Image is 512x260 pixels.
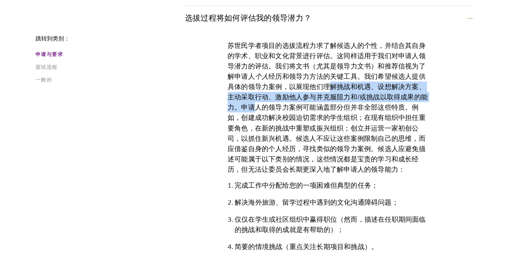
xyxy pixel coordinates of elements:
font: 个人 [255,71,268,82]
font: 跳转到类别： [36,34,70,43]
font: 完成工作中分配给您的一项困难但典型的任务； [235,180,378,190]
font: 仅仅在学生或社区组织中赢得职位（然而，描述在任职期间面临的挑战和取得的成就是有帮助的）； [235,214,426,235]
font: 面试流程 [36,63,58,71]
a: 面试流程 [36,63,181,71]
font: 苏世民学者项目的选拔流程力求了解候选人的个性，并结合其自身的学术、职业和文化背景进行评估。这同样适用于我们对申请人领导潜力的评估。我们将文书（尤其是领导力文书）和推荐信视为了解申请人 [228,40,426,82]
font: 一般的 [36,76,52,84]
font: 解决海外旅游、留学过程中遇到的文化沟通障碍问题； [235,197,399,208]
font: 选拔过程将如何评估我的领导潜力？ [185,12,311,24]
font: 申请与要求 [36,51,63,58]
a: 申请与要求 [36,51,181,58]
a: 一般的 [36,76,181,84]
font: 简要的情境挑战（重点关注长期项目和挑战）。 [235,242,378,252]
button: 选拔过程将如何评估我的领导潜力？ [185,10,473,26]
font: 经历和领导力方法的关键工具。我们希望候选人提供具体的领导力案例，以展现他们理解挑战和机遇、设想解决方案、主动采取行动、激励他人参与并克服阻力和/或挑战以取得成果的能力。申请人的领导力案例可能涵盖... [228,71,428,175]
